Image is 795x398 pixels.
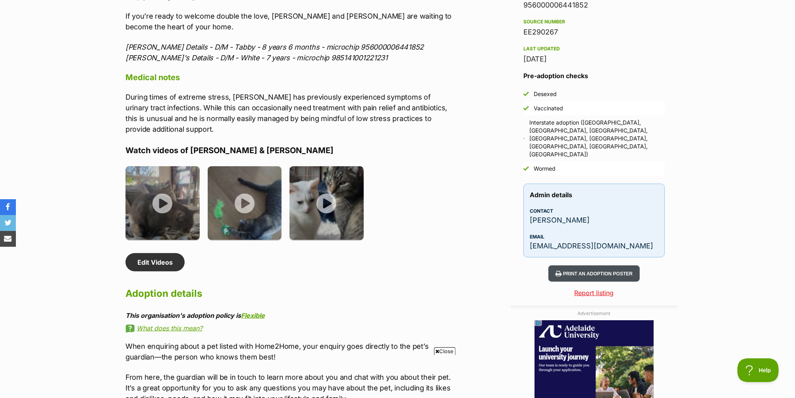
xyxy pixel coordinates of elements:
[530,208,658,215] p: Contact
[125,72,453,83] h4: Medical notes
[534,104,563,112] div: Vaccinated
[530,190,658,200] h3: Admin details
[511,288,677,298] a: Report listing
[289,166,364,240] img: izordxiozft4ufa0cqoj.jpg
[125,285,453,302] h2: Adoption details
[241,311,265,319] a: Flexible
[125,341,453,362] p: When enquiring about a pet listed with Home2Home, your enquiry goes directly to the pet’s guardia...
[534,165,556,173] div: Wormed
[523,54,665,65] div: [DATE]
[530,119,665,158] div: Interstate adoption ([GEOGRAPHIC_DATA], [GEOGRAPHIC_DATA], [GEOGRAPHIC_DATA], [GEOGRAPHIC_DATA], ...
[523,19,665,25] div: Source number
[523,166,529,171] img: Yes
[125,325,453,332] a: What does this mean?
[125,253,185,271] a: Edit Videos
[523,71,665,81] h3: Pre-adoption checks
[125,43,424,62] i: [PERSON_NAME] Details - D/M - Tabby - 8 years 6 months - microchip 956000006441852 [PERSON_NAME]'...
[530,240,658,251] p: [EMAIL_ADDRESS][DOMAIN_NAME]
[125,166,200,240] img: gbvekon5gctxuvmpfs7c.jpg
[253,358,542,394] iframe: Advertisement
[523,106,529,111] img: Yes
[523,27,665,38] div: EE290267
[523,138,525,139] img: Yes
[530,215,658,225] p: [PERSON_NAME]
[523,46,665,52] div: Last updated
[125,92,453,135] p: During times of extreme stress, [PERSON_NAME] has previously experienced symptoms of urinary trac...
[534,90,557,98] div: Desexed
[125,11,453,32] p: If you’re ready to welcome double the love, [PERSON_NAME] and [PERSON_NAME] are waiting to become...
[737,358,779,382] iframe: Help Scout Beacon - Open
[208,166,282,240] img: ewixbmlxku7jtlvxxdw9.jpg
[523,91,529,97] img: Yes
[530,233,658,240] p: Email
[125,145,453,156] h4: Watch videos of [PERSON_NAME] & [PERSON_NAME]
[125,312,453,319] div: This organisation's adoption policy is
[548,265,640,282] button: Print an adoption poster
[434,347,455,355] span: Close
